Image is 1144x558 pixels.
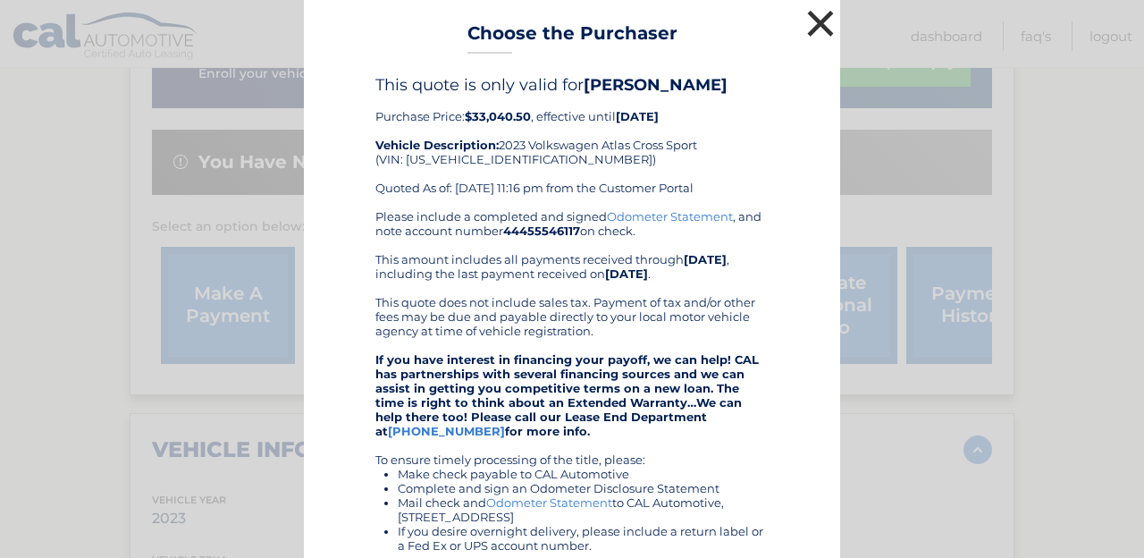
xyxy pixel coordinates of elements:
b: [DATE] [684,252,727,266]
h3: Choose the Purchaser [467,22,677,54]
b: [DATE] [605,266,648,281]
a: [PHONE_NUMBER] [388,424,505,438]
strong: Vehicle Description: [375,138,499,152]
b: $33,040.50 [465,109,531,123]
a: Odometer Statement [607,209,733,224]
li: If you desire overnight delivery, please include a return label or a Fed Ex or UPS account number. [398,524,769,553]
a: Odometer Statement [486,495,612,510]
b: 44455546117 [503,224,580,238]
li: Complete and sign an Odometer Disclosure Statement [398,481,769,495]
b: [DATE] [616,109,659,123]
button: × [803,5,838,41]
div: Purchase Price: , effective until 2023 Volkswagen Atlas Cross Sport (VIN: [US_VEHICLE_IDENTIFICAT... [375,75,769,209]
li: Mail check and to CAL Automotive, [STREET_ADDRESS] [398,495,769,524]
strong: If you have interest in financing your payoff, we can help! CAL has partnerships with several fin... [375,352,759,438]
h4: This quote is only valid for [375,75,769,95]
li: Make check payable to CAL Automotive [398,467,769,481]
b: [PERSON_NAME] [584,75,728,95]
